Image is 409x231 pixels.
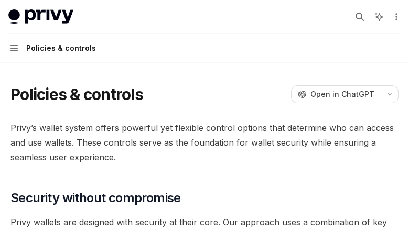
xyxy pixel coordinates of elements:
span: Security without compromise [10,190,181,206]
img: light logo [8,9,73,24]
div: Policies & controls [26,42,96,54]
button: More actions [390,9,401,24]
span: Open in ChatGPT [310,89,374,100]
h1: Policies & controls [10,85,143,104]
button: Open in ChatGPT [291,85,381,103]
span: Privy’s wallet system offers powerful yet flexible control options that determine who can access ... [10,120,399,164]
